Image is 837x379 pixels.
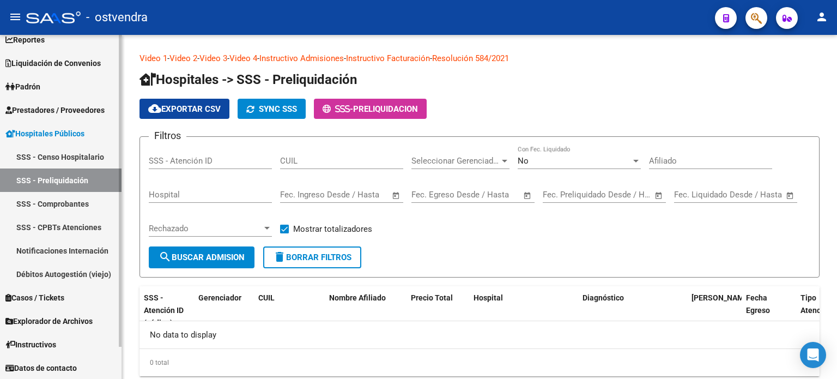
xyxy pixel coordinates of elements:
span: Tipo Atención [800,293,832,315]
span: Prestadores / Proveedores [5,104,105,116]
h3: Filtros [149,128,186,143]
span: CUIL [258,293,275,302]
span: Padrón [5,81,40,93]
datatable-header-cell: Diagnóstico [578,286,687,334]
datatable-header-cell: Precio Total [407,286,469,334]
span: Seleccionar Gerenciador [411,156,500,166]
span: Exportar CSV [148,104,221,114]
button: Exportar CSV [139,99,229,119]
datatable-header-cell: Gerenciador [194,286,254,334]
mat-icon: person [815,10,828,23]
button: -PRELIQUIDACION [314,99,427,119]
button: SYNC SSS [238,99,306,119]
button: Open calendar [784,189,797,202]
span: Buscar admision [159,252,245,262]
input: Start date [280,190,316,200]
input: End date [457,190,510,200]
div: 0 total [139,349,820,376]
p: - - - - - - [139,52,820,64]
input: End date [719,190,772,200]
a: Instructivo Admisiones [259,53,344,63]
datatable-header-cell: Tipo Atención [796,286,834,334]
mat-icon: menu [9,10,22,23]
div: Open Intercom Messenger [800,342,826,368]
a: Instructivo Facturación [346,53,430,63]
span: Mostrar totalizadores [293,222,372,236]
span: Nombre Afiliado [329,293,386,302]
datatable-header-cell: Fecha Egreso [742,286,796,334]
a: Video 1 [139,53,167,63]
span: Precio Total [411,293,453,302]
span: SSS - Atención ID (código) [144,293,184,327]
span: Liquidación de Convenios [5,57,101,69]
mat-icon: cloud_download [148,102,161,115]
span: No [518,156,529,166]
span: Reportes [5,34,45,46]
button: Open calendar [521,189,534,202]
a: Video 2 [169,53,197,63]
span: - ostvendra [86,5,148,29]
a: Resolución 584/2021 [432,53,509,63]
button: Open calendar [653,189,665,202]
datatable-header-cell: Nombre Afiliado [325,286,407,334]
mat-icon: search [159,250,172,263]
input: Start date [674,190,709,200]
datatable-header-cell: SSS - Atención ID (código) [139,286,194,334]
input: Start date [543,190,578,200]
input: End date [325,190,378,200]
span: Datos de contacto [5,362,77,374]
span: Casos / Tickets [5,292,64,304]
span: SYNC SSS [259,104,297,114]
input: Start date [411,190,447,200]
datatable-header-cell: CUIL [254,286,325,334]
span: Borrar Filtros [273,252,351,262]
span: Instructivos [5,339,56,351]
span: Diagnóstico [583,293,624,302]
button: Buscar admision [149,246,254,268]
mat-icon: delete [273,250,286,263]
span: Explorador de Archivos [5,315,93,327]
span: Hospital [474,293,503,302]
span: Rechazado [149,224,262,233]
input: End date [588,190,641,200]
button: Open calendar [390,189,403,202]
span: Hospitales -> SSS - Preliquidación [139,72,357,87]
datatable-header-cell: Fecha Ingreso [687,286,742,334]
datatable-header-cell: Hospital [469,286,578,334]
span: Gerenciador [198,293,241,302]
span: - [323,104,353,114]
a: Video 4 [229,53,257,63]
a: Video 3 [199,53,227,63]
div: No data to display [139,321,820,348]
span: [PERSON_NAME] [692,293,750,302]
button: Borrar Filtros [263,246,361,268]
span: Hospitales Públicos [5,128,84,140]
span: PRELIQUIDACION [353,104,418,114]
span: Fecha Egreso [746,293,770,315]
